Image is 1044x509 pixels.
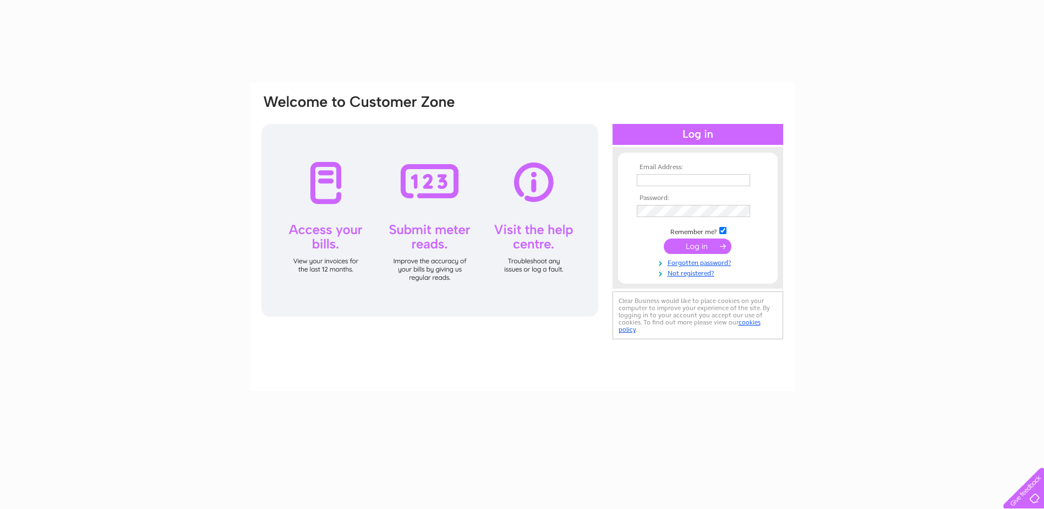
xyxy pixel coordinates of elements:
[613,291,783,339] div: Clear Business would like to place cookies on your computer to improve your experience of the sit...
[634,225,762,236] td: Remember me?
[619,318,761,333] a: cookies policy
[634,164,762,171] th: Email Address:
[664,239,731,254] input: Submit
[637,267,762,278] a: Not registered?
[637,257,762,267] a: Forgotten password?
[634,194,762,202] th: Password:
